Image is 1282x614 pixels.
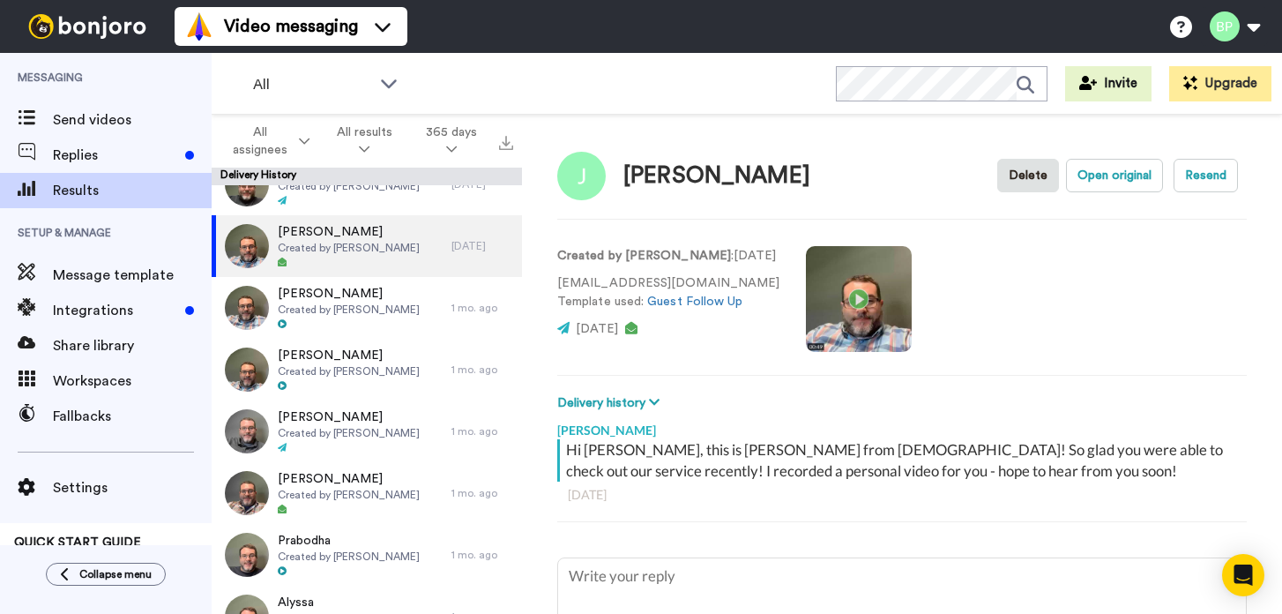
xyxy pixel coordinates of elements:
a: PrabodhaCreated by [PERSON_NAME]1 mo. ago [212,524,522,586]
div: Open Intercom Messenger [1222,554,1264,596]
button: Delivery history [557,393,665,413]
div: 1 mo. ago [451,424,513,438]
div: [PERSON_NAME] [557,413,1247,439]
button: 365 days [409,116,494,166]
button: Invite [1065,66,1152,101]
span: Created by [PERSON_NAME] [278,179,420,193]
a: [PERSON_NAME]Created by [PERSON_NAME]1 mo. ago [212,401,522,462]
span: Workspaces [53,371,212,392]
img: dd7d0f2a-8425-48ec-8c87-b5561e741b8f-thumb.jpg [225,286,269,330]
div: 1 mo. ago [451,301,513,315]
span: Video messaging [224,14,358,39]
p: [EMAIL_ADDRESS][DOMAIN_NAME] Template used: [557,274,779,311]
span: Integrations [53,300,178,321]
span: Prabodha [278,532,420,550]
span: Created by [PERSON_NAME] [278,426,420,440]
span: Send videos [53,109,212,131]
span: Settings [53,477,212,498]
a: [PERSON_NAME]Created by [PERSON_NAME][DATE] [212,215,522,277]
div: Delivery History [212,168,522,185]
span: [PERSON_NAME] [278,408,420,426]
span: [PERSON_NAME] [278,470,420,488]
div: 1 mo. ago [451,363,513,377]
span: Created by [PERSON_NAME] [278,488,420,502]
div: [DATE] [451,239,513,253]
button: Collapse menu [46,563,166,586]
span: Created by [PERSON_NAME] [278,241,420,255]
button: Upgrade [1169,66,1271,101]
div: [DATE] [568,486,1236,504]
div: [PERSON_NAME] [623,163,810,189]
span: Created by [PERSON_NAME] [278,303,420,317]
a: [PERSON_NAME]Created by [PERSON_NAME]1 mo. ago [212,339,522,401]
span: All assignees [226,124,295,159]
span: All [253,74,371,95]
div: 1 mo. ago [451,486,513,500]
span: [DATE] [576,323,618,335]
span: [PERSON_NAME] [278,285,420,303]
div: Hi [PERSON_NAME], this is [PERSON_NAME] from [DEMOGRAPHIC_DATA]! So glad you were able to check o... [566,439,1242,482]
img: export.svg [499,136,513,150]
span: Share library [53,335,212,356]
img: Image of Jon [557,152,606,200]
span: Replies [53,145,178,166]
span: Message template [53,265,212,286]
div: 1 mo. ago [451,548,513,562]
img: ca6a6ff2-62b2-4651-a712-713332fb2dc2-thumb.jpg [225,409,269,453]
span: [PERSON_NAME] [278,347,420,364]
strong: Created by [PERSON_NAME] [557,250,731,262]
img: 2e23dcf9-41a7-4fa2-9551-332ed96c6c79-thumb.jpg [225,471,269,515]
button: Open original [1066,159,1163,192]
span: Alyssa [278,594,420,611]
img: cf52888a-eeee-4edf-b4cf-5cffdfed4f4d-thumb.jpg [225,533,269,577]
button: All results [320,116,409,166]
span: Collapse menu [79,567,152,581]
button: Export all results that match these filters now. [494,128,518,154]
span: Created by [PERSON_NAME] [278,364,420,378]
img: vm-color.svg [185,12,213,41]
p: : [DATE] [557,247,779,266]
span: Created by [PERSON_NAME] [278,550,420,564]
img: 35ccfb82-d3e7-46e4-86cc-fb6f055d0285-thumb.jpg [225,224,269,268]
img: bj-logo-header-white.svg [21,14,153,39]
span: [PERSON_NAME] [278,223,420,241]
button: Delete [997,159,1059,192]
a: [PERSON_NAME]Created by [PERSON_NAME]1 mo. ago [212,277,522,339]
span: Results [53,180,212,201]
span: QUICK START GUIDE [14,536,141,549]
a: [PERSON_NAME]Created by [PERSON_NAME]1 mo. ago [212,462,522,524]
a: Guest Follow Up [647,296,742,308]
span: Fallbacks [53,406,212,427]
button: All assignees [215,116,320,166]
img: 89ae5350-4e03-4cd3-8994-56ab0fd99cc4-thumb.jpg [225,348,269,392]
button: Resend [1174,159,1238,192]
